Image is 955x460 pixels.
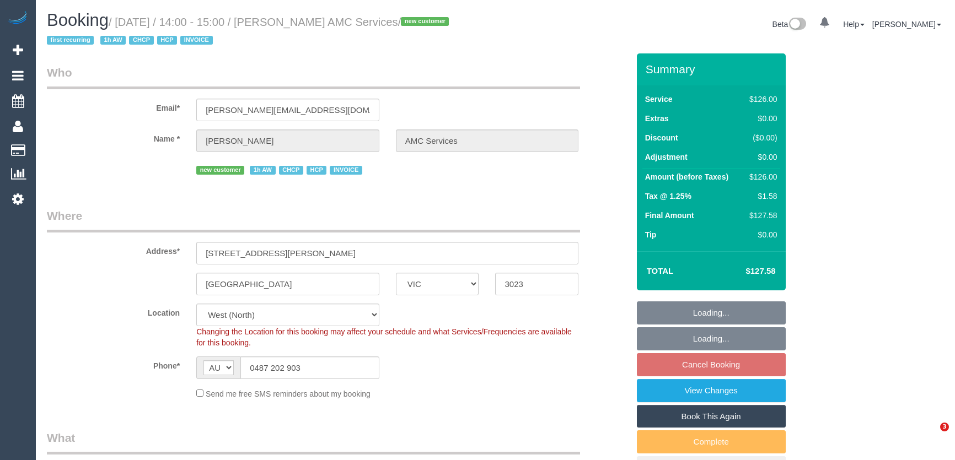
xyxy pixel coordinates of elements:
span: INVOICE [180,36,212,45]
strong: Total [647,266,674,275]
a: Help [843,20,865,29]
a: View Changes [637,379,786,402]
input: Last Name* [396,129,579,152]
iframe: Intercom live chat [918,423,944,449]
span: Booking [47,10,109,30]
h4: $127.58 [712,267,775,276]
label: Amount (before Taxes) [645,171,728,182]
a: [PERSON_NAME] [872,20,941,29]
a: Book This Again [637,405,786,428]
div: $127.58 [745,210,777,221]
label: Location [39,304,188,318]
legend: Who [47,64,580,89]
span: Changing the Location for this booking may affect your schedule and what Services/Frequencies are... [196,327,572,347]
a: Beta [772,20,807,29]
legend: What [47,430,580,454]
input: First Name* [196,129,379,152]
div: $0.00 [745,229,777,240]
label: Email* [39,99,188,113]
label: Tax @ 1.25% [645,191,691,202]
label: Service [645,94,673,105]
label: Phone* [39,356,188,371]
label: Extras [645,113,669,124]
span: 1h AW [100,36,126,45]
img: Automaid Logo [7,11,29,26]
legend: Where [47,208,580,232]
label: Tip [645,229,657,240]
span: Send me free SMS reminders about my booking [206,389,371,398]
label: Discount [645,132,678,143]
label: Adjustment [645,151,688,163]
label: Name * [39,129,188,144]
input: Email* [196,99,379,121]
input: Post Code* [495,273,578,295]
input: Phone* [240,356,379,379]
span: new customer [401,17,449,26]
span: first recurring [47,36,94,45]
label: Final Amount [645,210,694,221]
span: HCP [157,36,177,45]
small: / [DATE] / 14:00 - 15:00 / [PERSON_NAME] AMC Services [47,16,452,47]
div: $1.58 [745,191,777,202]
span: CHCP [279,166,303,175]
span: HCP [307,166,326,175]
div: $126.00 [745,171,777,182]
div: $0.00 [745,151,777,163]
label: Address* [39,242,188,257]
div: $0.00 [745,113,777,124]
div: ($0.00) [745,132,777,143]
span: new customer [196,166,244,175]
img: New interface [788,18,806,32]
input: Suburb* [196,273,379,295]
span: 3 [940,423,949,431]
h3: Summary [646,63,780,75]
span: INVOICE [330,166,362,175]
span: 1h AW [250,166,275,175]
div: $126.00 [745,94,777,105]
span: CHCP [129,36,153,45]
